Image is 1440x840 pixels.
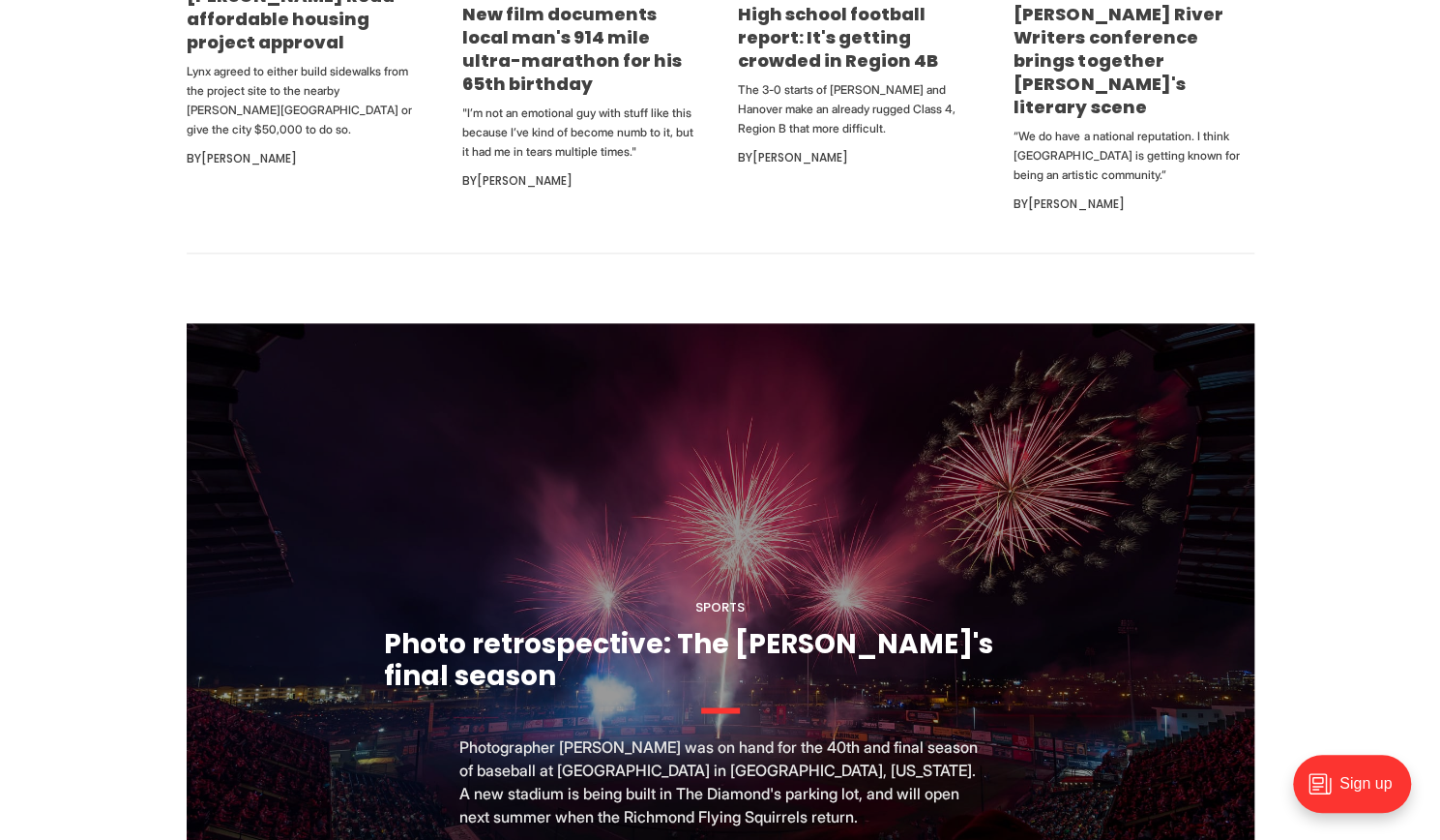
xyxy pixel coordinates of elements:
div: By [738,146,978,169]
a: [PERSON_NAME] [1028,195,1124,212]
div: By [462,169,702,193]
a: Photo retrospective: The [PERSON_NAME]'s final season [384,625,993,694]
a: New film documents local man's 914 mile ultra-marathon for his 65th birthday [462,2,682,96]
p: Lynx agreed to either build sidewalks from the project site to the nearby [PERSON_NAME][GEOGRAPHI... [187,62,426,139]
a: [PERSON_NAME] [752,149,848,165]
p: "I’m not an emotional guy with stuff like this because I’ve kind of become numb to it, but it had... [462,104,702,162]
a: High school football report: It's getting crowded in Region 4B [738,2,938,73]
a: [PERSON_NAME] River Writers conference brings together [PERSON_NAME]'s literary scene [1014,2,1222,119]
a: Sports [695,598,745,616]
p: The 3-0 starts of [PERSON_NAME] and Hanover make an already rugged Class 4, Region B that more di... [738,80,978,138]
iframe: portal-trigger [1277,745,1440,840]
p: Photographer [PERSON_NAME] was on hand for the 40th and final season of baseball at [GEOGRAPHIC_D... [459,735,982,827]
div: By [1014,193,1253,216]
p: “We do have a national reputation. I think [GEOGRAPHIC_DATA] is getting known for being an artist... [1014,127,1253,185]
a: [PERSON_NAME] [477,172,573,189]
div: By [187,147,426,170]
a: [PERSON_NAME] [201,150,297,166]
